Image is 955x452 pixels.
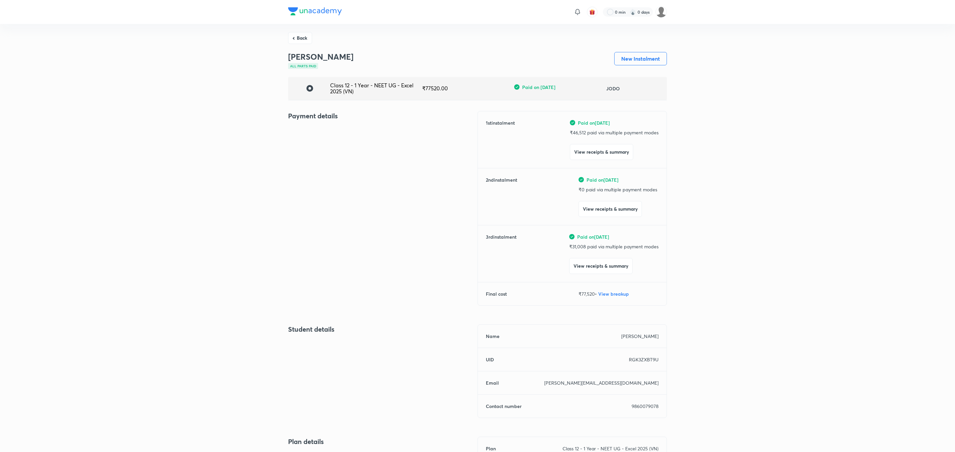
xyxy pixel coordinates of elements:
[569,243,659,250] p: ₹ 31,008 paid via multiple payment modes
[569,258,633,274] button: View receipts & summary
[621,333,659,340] p: [PERSON_NAME]
[614,52,667,65] button: New Instalment
[569,234,575,239] img: green-tick
[632,403,659,410] p: 9860079078
[570,120,575,125] img: green-tick
[288,437,477,447] h4: Plan details
[587,176,619,183] span: Paid on [DATE]
[589,9,595,15] img: avatar
[598,291,629,297] span: View breakup
[288,52,353,62] h3: [PERSON_NAME]
[486,233,517,274] h6: 3 rd instalment
[486,176,517,217] h6: 2 nd instalment
[577,233,609,240] span: Paid on [DATE]
[570,129,659,136] p: ₹ 46,512 paid via multiple payment modes
[579,290,659,297] p: ₹ 77,520 •
[486,356,494,363] h6: UID
[570,144,633,160] button: View receipts & summary
[288,32,312,44] button: Back
[486,290,507,297] h6: Final cost
[629,356,659,363] p: RGK3ZXBT9U
[544,379,659,386] p: [PERSON_NAME][EMAIL_ADDRESS][DOMAIN_NAME]
[587,7,598,17] button: avatar
[288,111,477,121] h4: Payment details
[606,85,620,92] h6: JODO
[563,445,659,452] p: Class 12 - 1 Year - NEET UG - Excel 2025 (VN)
[486,445,496,452] h6: Plan
[288,63,318,69] div: All parts paid
[578,119,610,126] span: Paid on [DATE]
[422,85,514,91] div: ₹ 77520.00
[486,333,500,340] h6: Name
[486,119,515,160] h6: 1 st instalment
[630,9,636,15] img: streak
[656,6,667,18] img: Rishav
[514,84,520,90] img: green-tick
[579,177,584,182] img: green-tick
[288,7,342,17] a: Company Logo
[330,82,422,95] div: Class 12 - 1 Year - NEET UG - Excel 2025 (VN)
[486,403,522,410] h6: Contact number
[288,7,342,15] img: Company Logo
[486,379,499,386] h6: Email
[579,201,642,217] button: View receipts & summary
[522,84,556,91] span: Paid on [DATE]
[579,186,659,193] p: ₹ 0 paid via multiple payment modes
[288,324,477,334] h4: Student details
